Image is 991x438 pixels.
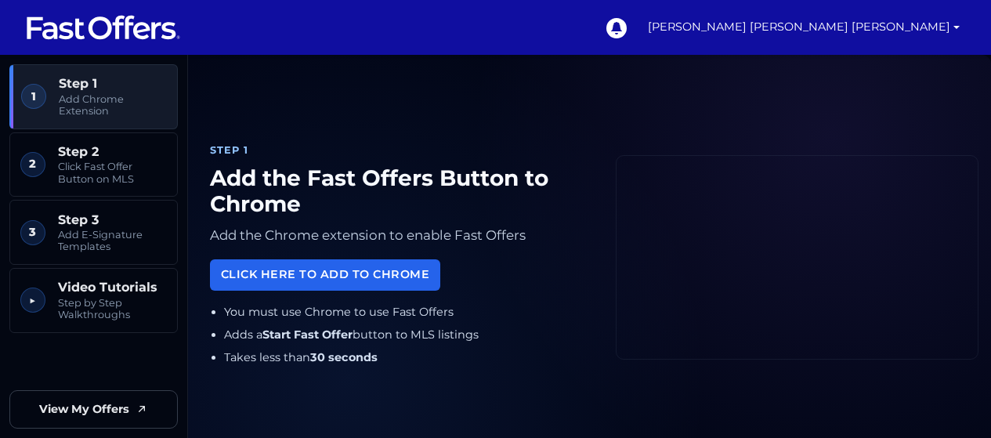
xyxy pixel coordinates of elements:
li: You must use Chrome to use Fast Offers [224,303,591,321]
a: 1 Step 1 Add Chrome Extension [9,64,178,129]
a: Click Here to Add to Chrome [210,259,440,290]
iframe: Fast Offers Chrome Extension [617,156,978,359]
span: Step 2 [58,144,167,159]
div: Step 1 [210,143,591,158]
span: Step 1 [59,76,167,91]
span: Step by Step Walkthroughs [58,297,167,321]
li: Adds a button to MLS listings [224,326,591,344]
strong: 30 seconds [310,350,378,364]
span: Click Fast Offer Button on MLS [58,161,167,185]
a: 2 Step 2 Click Fast Offer Button on MLS [9,132,178,197]
span: Step 3 [58,212,167,227]
a: ▶︎ Video Tutorials Step by Step Walkthroughs [9,268,178,333]
a: View My Offers [9,390,178,429]
span: Video Tutorials [58,280,167,295]
span: 2 [20,152,45,177]
p: Add the Chrome extension to enable Fast Offers [210,224,591,247]
strong: Start Fast Offer [262,328,353,342]
span: 3 [20,220,45,245]
span: Add Chrome Extension [59,93,167,118]
span: View My Offers [39,400,129,418]
span: 1 [21,84,46,109]
h1: Add the Fast Offers Button to Chrome [210,165,591,218]
li: Takes less than [224,349,591,367]
a: 3 Step 3 Add E-Signature Templates [9,200,178,265]
span: ▶︎ [20,288,45,313]
span: Add E-Signature Templates [58,229,167,253]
